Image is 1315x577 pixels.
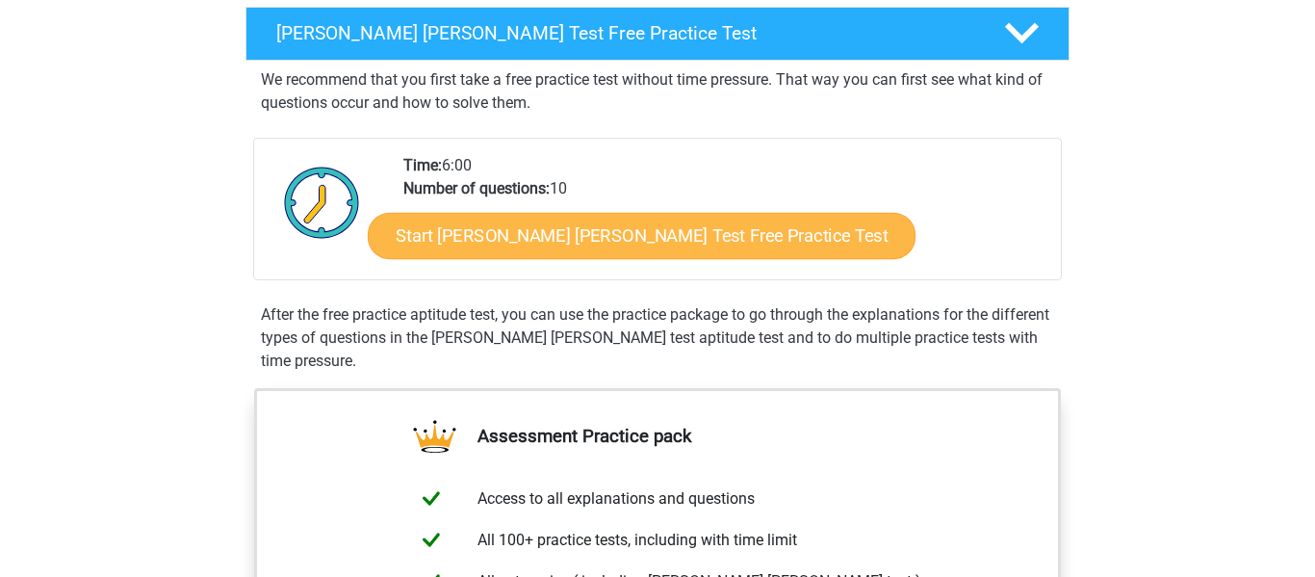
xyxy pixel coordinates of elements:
a: [PERSON_NAME] [PERSON_NAME] Test Free Practice Test [238,7,1077,61]
img: Clock [273,154,371,250]
b: Number of questions: [403,179,550,197]
a: Start [PERSON_NAME] [PERSON_NAME] Test Free Practice Test [368,213,915,259]
b: Time: [403,156,442,174]
div: After the free practice aptitude test, you can use the practice package to go through the explana... [253,303,1062,373]
p: We recommend that you first take a free practice test without time pressure. That way you can fir... [261,68,1054,115]
div: 6:00 10 [389,154,1060,279]
h4: [PERSON_NAME] [PERSON_NAME] Test Free Practice Test [276,22,973,44]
